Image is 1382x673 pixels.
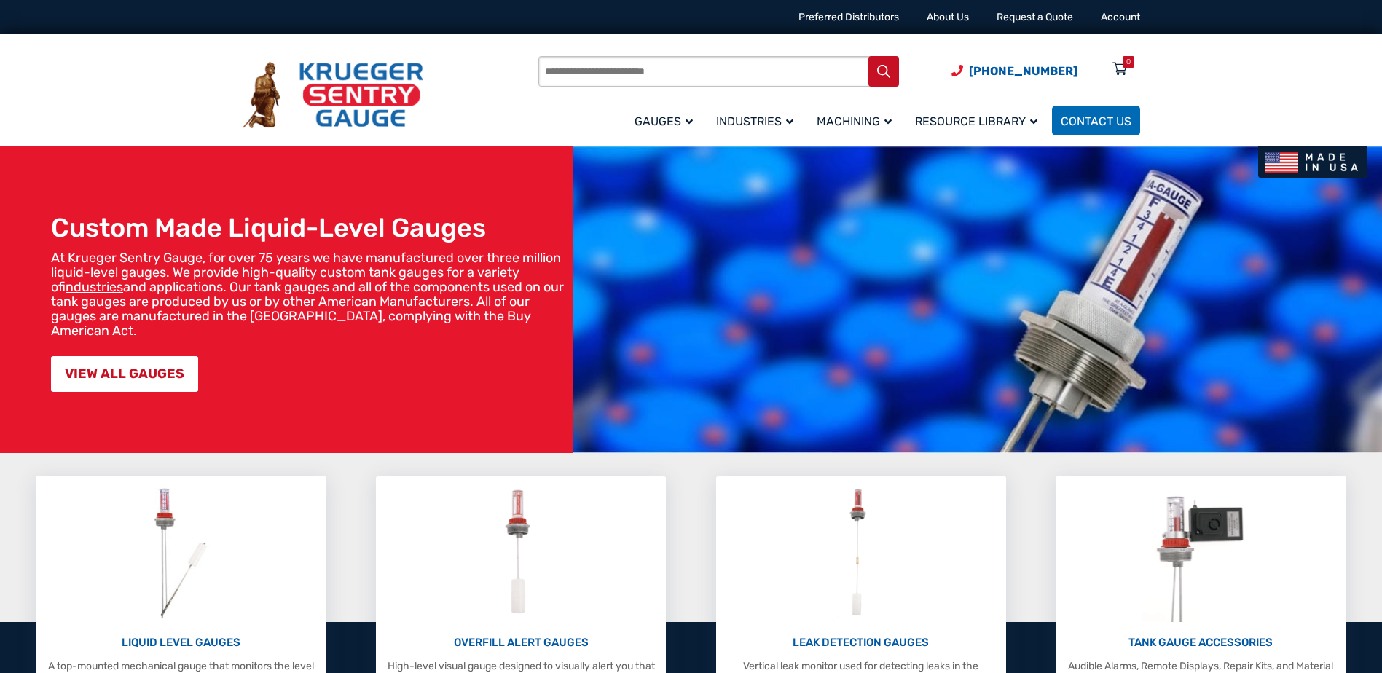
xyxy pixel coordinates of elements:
[723,634,999,651] p: LEAK DETECTION GAUGES
[142,484,219,622] img: Liquid Level Gauges
[1142,484,1260,622] img: Tank Gauge Accessories
[817,114,892,128] span: Machining
[798,11,899,23] a: Preferred Distributors
[43,634,318,651] p: LIQUID LEVEL GAUGES
[1052,106,1140,135] a: Contact Us
[635,114,693,128] span: Gauges
[1061,114,1131,128] span: Contact Us
[1101,11,1140,23] a: Account
[707,103,808,138] a: Industries
[1063,634,1338,651] p: TANK GAUGE ACCESSORIES
[716,114,793,128] span: Industries
[915,114,1037,128] span: Resource Library
[927,11,969,23] a: About Us
[626,103,707,138] a: Gauges
[66,279,123,295] a: industries
[383,634,659,651] p: OVERFILL ALERT GAUGES
[1126,56,1131,68] div: 0
[997,11,1073,23] a: Request a Quote
[969,64,1077,78] span: [PHONE_NUMBER]
[906,103,1052,138] a: Resource Library
[51,356,198,392] a: VIEW ALL GAUGES
[51,251,565,338] p: At Krueger Sentry Gauge, for over 75 years we have manufactured over three million liquid-level g...
[489,484,554,622] img: Overfill Alert Gauges
[51,212,565,243] h1: Custom Made Liquid-Level Gauges
[243,62,423,129] img: Krueger Sentry Gauge
[832,484,890,622] img: Leak Detection Gauges
[951,62,1077,80] a: Phone Number (920) 434-8860
[808,103,906,138] a: Machining
[1258,146,1367,178] img: Made In USA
